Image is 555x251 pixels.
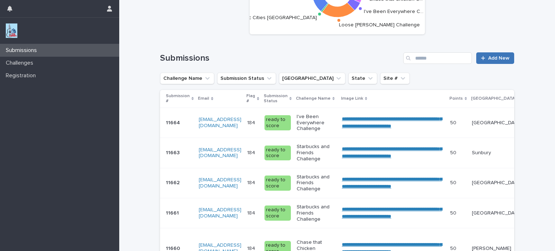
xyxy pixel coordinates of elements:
[264,205,291,221] div: ready to score
[279,73,345,84] button: Closest City
[166,148,181,156] p: 11663
[160,73,214,84] button: Challenge Name
[472,180,522,186] p: [GEOGRAPHIC_DATA]
[166,178,181,186] p: 11662
[472,150,522,156] p: Sunbury
[403,52,472,64] input: Search
[450,178,458,186] p: 50
[297,174,336,192] p: Starbucks and Friends Challenge
[217,73,276,84] button: Submission Status
[297,114,336,132] p: I've Been Everywhere Challenge
[166,92,190,105] p: Submission #
[6,23,17,38] img: jxsLJbdS1eYBI7rVAS4p
[450,148,458,156] p: 50
[166,118,181,126] p: 11664
[450,209,458,216] p: 50
[247,118,257,126] p: 184
[3,60,39,66] p: Challenges
[247,148,257,156] p: 184
[247,178,257,186] p: 184
[449,95,463,103] p: Points
[199,117,241,128] a: [EMAIL_ADDRESS][DOMAIN_NAME]
[166,209,180,216] p: 11661
[488,56,509,61] span: Add New
[297,144,336,162] p: Starbucks and Friends Challenge
[160,53,400,64] h1: Submissions
[297,204,336,222] p: Starbucks and Friends Challenge
[3,47,43,54] p: Submissions
[472,210,522,216] p: [GEOGRAPHIC_DATA]
[199,207,241,218] a: [EMAIL_ADDRESS][DOMAIN_NAME]
[348,73,377,84] button: State
[471,95,516,103] p: [GEOGRAPHIC_DATA]
[364,9,423,14] text: I've Been Everywhere C…
[341,95,363,103] p: Image Link
[199,177,241,189] a: [EMAIL_ADDRESS][DOMAIN_NAME]
[380,73,410,84] button: Site #
[238,15,317,20] text: Music Cities [GEOGRAPHIC_DATA]
[296,95,331,103] p: Challenge Name
[476,52,514,64] a: Add New
[339,22,420,27] text: Loose [PERSON_NAME] Challenge
[264,146,291,161] div: ready to score
[264,92,288,105] p: Submission Status
[264,176,291,191] div: ready to score
[450,118,458,126] p: 50
[3,72,42,79] p: Registration
[264,115,291,130] div: ready to score
[246,92,255,105] p: Flag #
[199,147,241,159] a: [EMAIL_ADDRESS][DOMAIN_NAME]
[247,209,257,216] p: 184
[198,95,209,103] p: Email
[472,120,522,126] p: [GEOGRAPHIC_DATA]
